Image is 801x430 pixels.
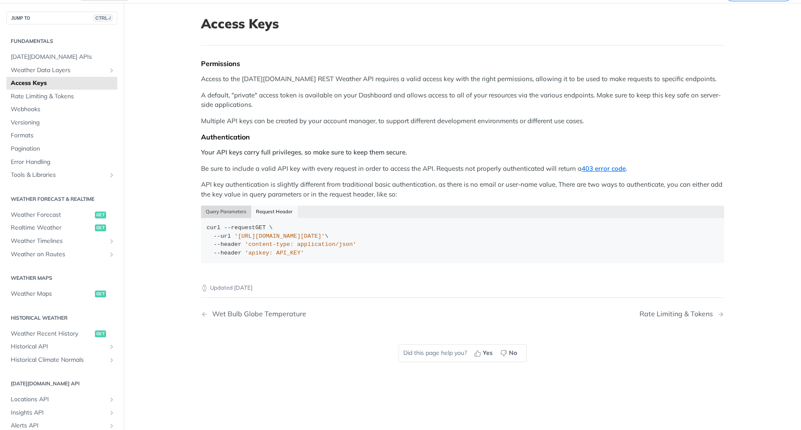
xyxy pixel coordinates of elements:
div: GET \ \ [207,224,718,257]
span: Insights API [11,409,106,417]
h2: Weather Forecast & realtime [6,195,117,203]
a: Historical APIShow subpages for Historical API [6,340,117,353]
button: Show subpages for Historical API [108,343,115,350]
button: Show subpages for Weather on Routes [108,251,115,258]
h1: Access Keys [201,16,724,31]
span: CTRL-/ [94,15,113,21]
span: get [95,224,106,231]
a: Realtime Weatherget [6,221,117,234]
a: Pagination [6,142,117,155]
button: Yes [471,347,497,360]
span: Weather Forecast [11,211,93,219]
span: --request [224,224,256,231]
button: No [497,347,522,360]
a: Versioning [6,116,117,129]
span: Weather Timelines [11,237,106,245]
a: Weather Recent Historyget [6,327,117,340]
h2: [DATE][DOMAIN_NAME] API [6,380,117,388]
a: Locations APIShow subpages for Locations API [6,393,117,406]
span: curl [207,224,220,231]
div: Did this page help you? [399,344,527,362]
span: Alerts API [11,421,106,430]
button: Show subpages for Alerts API [108,422,115,429]
a: Access Keys [6,77,117,90]
a: Next Page: Rate Limiting & Tokens [640,310,724,318]
span: [DATE][DOMAIN_NAME] APIs [11,53,115,61]
a: Formats [6,129,117,142]
div: Wet Bulb Globe Temperature [208,310,306,318]
strong: Your API keys carry full privileges, so make sure to keep them secure. [201,148,407,156]
p: API key authentication is slightly different from traditional basic authentication, as there is n... [201,180,724,199]
span: No [509,348,517,357]
h2: Historical Weather [6,314,117,322]
span: --header [213,250,241,256]
nav: Pagination Controls [201,301,724,327]
span: Tools & Libraries [11,171,106,179]
div: Permissions [201,59,724,68]
span: Weather on Routes [11,250,106,259]
span: Formats [11,131,115,140]
a: Tools & LibrariesShow subpages for Tools & Libraries [6,169,117,182]
span: get [95,330,106,337]
p: Multiple API keys can be created by your account manager, to support different development enviro... [201,116,724,126]
span: '[URL][DOMAIN_NAME][DATE]' [235,233,325,239]
a: Weather Data LayersShow subpages for Weather Data Layers [6,64,117,77]
button: Query Parameters [201,206,252,218]
span: 'apikey: API_KEY' [245,250,304,256]
p: A default, "private" access token is available on your Dashboard and allows access to all of your... [201,91,724,110]
a: Insights APIShow subpages for Insights API [6,406,117,419]
a: Weather Forecastget [6,209,117,221]
a: 403 error code [582,164,626,173]
span: Historical API [11,342,106,351]
span: Access Keys [11,79,115,88]
div: Authentication [201,133,724,141]
span: Rate Limiting & Tokens [11,92,115,101]
a: Weather on RoutesShow subpages for Weather on Routes [6,248,117,261]
span: Webhooks [11,105,115,114]
button: Show subpages for Locations API [108,396,115,403]
span: Locations API [11,395,106,404]
span: Historical Climate Normals [11,356,106,364]
a: Webhooks [6,103,117,116]
button: JUMP TOCTRL-/ [6,12,117,24]
a: Error Handling [6,156,117,169]
span: 'content-type: application/json' [245,241,356,248]
button: Show subpages for Historical Climate Normals [108,357,115,363]
span: Realtime Weather [11,224,93,232]
a: [DATE][DOMAIN_NAME] APIs [6,51,117,64]
span: Weather Maps [11,290,93,298]
a: Previous Page: Wet Bulb Globe Temperature [201,310,425,318]
p: Updated [DATE] [201,284,724,292]
span: Error Handling [11,158,115,167]
span: Versioning [11,118,115,127]
p: Access to the [DATE][DOMAIN_NAME] REST Weather API requires a valid access key with the right per... [201,74,724,84]
span: get [95,212,106,218]
h2: Weather Maps [6,274,117,282]
button: Show subpages for Weather Timelines [108,238,115,245]
span: Pagination [11,145,115,153]
span: Weather Recent History [11,330,93,338]
span: Weather Data Layers [11,66,106,75]
span: --url [213,233,231,239]
a: Weather Mapsget [6,288,117,300]
span: Yes [483,348,493,357]
button: Show subpages for Insights API [108,409,115,416]
button: Show subpages for Weather Data Layers [108,67,115,74]
h2: Fundamentals [6,37,117,45]
a: Weather TimelinesShow subpages for Weather Timelines [6,235,117,248]
span: get [95,291,106,297]
a: Historical Climate NormalsShow subpages for Historical Climate Normals [6,354,117,366]
div: Rate Limiting & Tokens [640,310,717,318]
p: Be sure to include a valid API key with every request in order to access the API. Requests not pr... [201,164,724,174]
a: Rate Limiting & Tokens [6,90,117,103]
span: --header [213,241,241,248]
button: Show subpages for Tools & Libraries [108,172,115,179]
